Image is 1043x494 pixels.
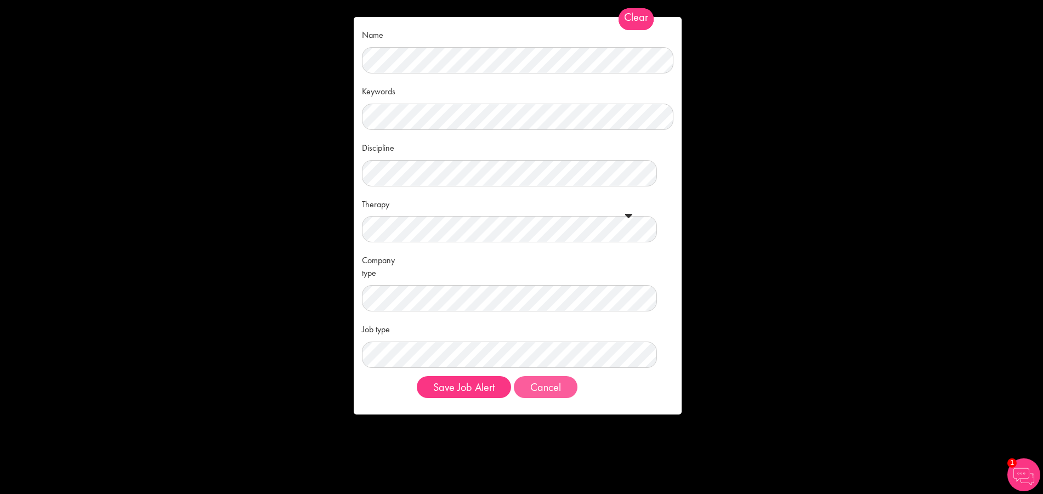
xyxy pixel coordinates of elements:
img: Chatbot [1007,458,1040,491]
button: Close [514,376,577,398]
label: Keywords [362,82,409,98]
label: Discipline [362,138,409,155]
label: Therapy [362,195,409,211]
label: Name [362,25,409,42]
span: Clear [619,8,654,30]
label: Company type [362,251,409,280]
label: Job type [362,320,409,336]
button: Save Job Alert [417,376,511,398]
span: 1 [1007,458,1017,468]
